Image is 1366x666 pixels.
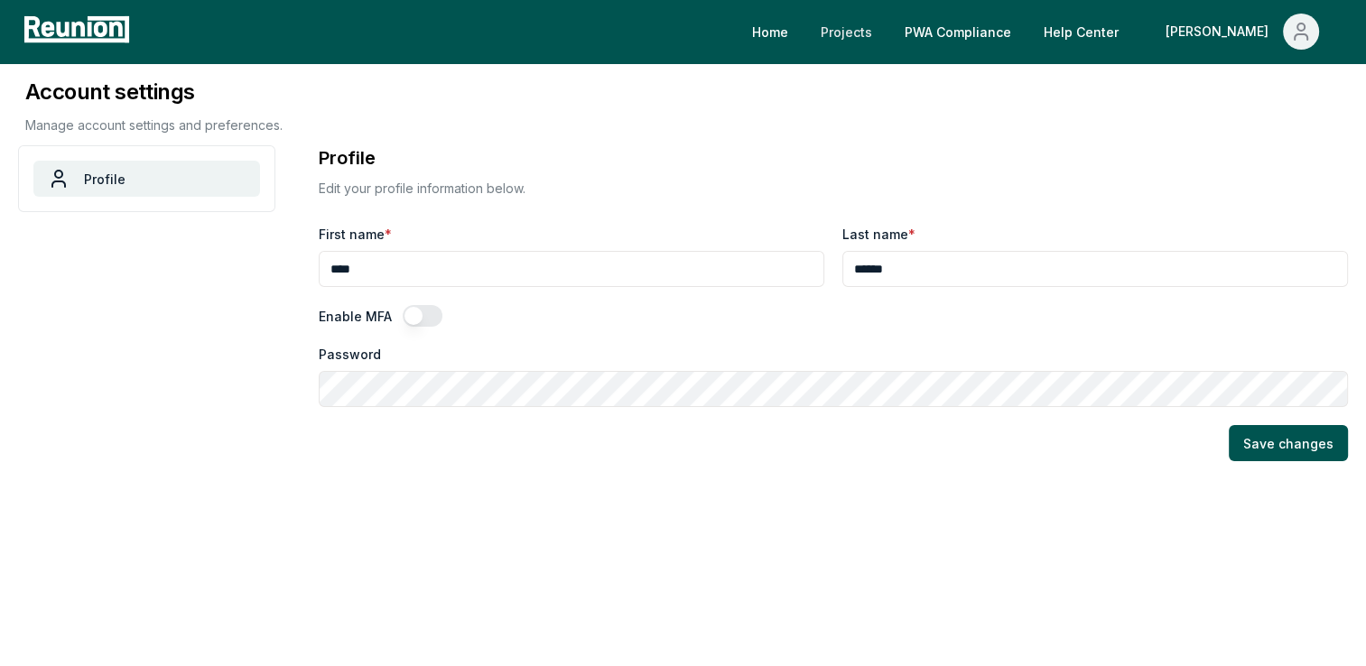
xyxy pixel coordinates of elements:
[1229,425,1348,461] button: Save changes
[1151,14,1333,50] button: [PERSON_NAME]
[842,225,915,244] label: Last name
[25,116,1348,134] p: Manage account settings and preferences.
[1166,14,1276,50] div: [PERSON_NAME]
[33,161,260,197] a: Profile
[738,14,1348,50] nav: Main
[738,14,803,50] a: Home
[319,345,381,364] label: Password
[25,78,1348,106] h3: Account settings
[1029,14,1133,50] a: Help Center
[890,14,1026,50] a: PWA Compliance
[319,180,525,198] p: Edit your profile information below.
[319,145,376,171] h3: Profile
[319,307,392,326] label: Enable MFA
[806,14,887,50] a: Projects
[319,225,392,244] label: First name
